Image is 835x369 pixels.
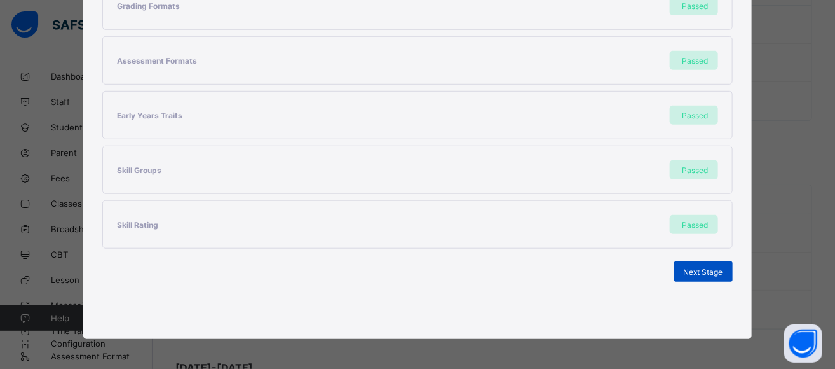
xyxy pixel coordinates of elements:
[117,220,158,230] span: Skill Rating
[784,324,822,363] button: Open asap
[117,111,182,120] span: Early Years Traits
[682,1,709,11] span: Passed
[682,56,709,66] span: Passed
[682,220,709,230] span: Passed
[117,1,180,11] span: Grading Formats
[682,111,709,120] span: Passed
[117,56,197,66] span: Assessment Formats
[682,165,709,175] span: Passed
[117,165,161,175] span: Skill Groups
[684,267,723,277] span: Next Stage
